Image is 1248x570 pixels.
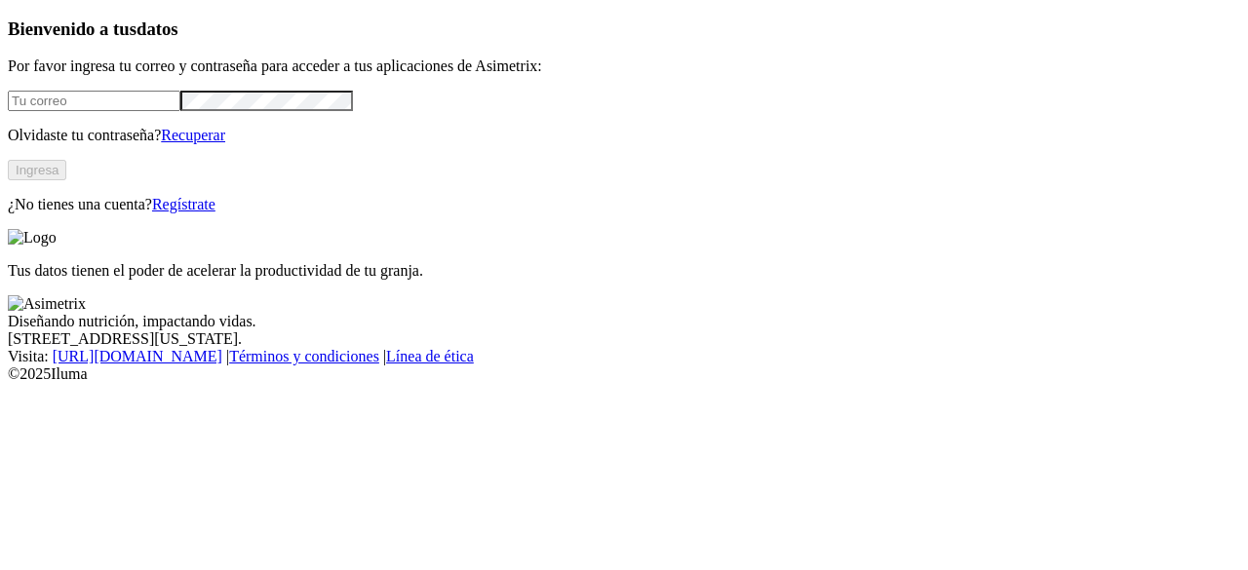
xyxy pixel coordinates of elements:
[136,19,178,39] span: datos
[152,196,215,212] a: Regístrate
[8,229,57,247] img: Logo
[8,160,66,180] button: Ingresa
[8,295,86,313] img: Asimetrix
[8,348,1240,365] div: Visita : | |
[8,313,1240,330] div: Diseñando nutrición, impactando vidas.
[386,348,474,364] a: Línea de ética
[8,19,1240,40] h3: Bienvenido a tus
[229,348,379,364] a: Términos y condiciones
[8,262,1240,280] p: Tus datos tienen el poder de acelerar la productividad de tu granja.
[8,196,1240,213] p: ¿No tienes una cuenta?
[8,330,1240,348] div: [STREET_ADDRESS][US_STATE].
[161,127,225,143] a: Recuperar
[8,91,180,111] input: Tu correo
[8,57,1240,75] p: Por favor ingresa tu correo y contraseña para acceder a tus aplicaciones de Asimetrix:
[53,348,222,364] a: [URL][DOMAIN_NAME]
[8,127,1240,144] p: Olvidaste tu contraseña?
[8,365,1240,383] div: © 2025 Iluma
